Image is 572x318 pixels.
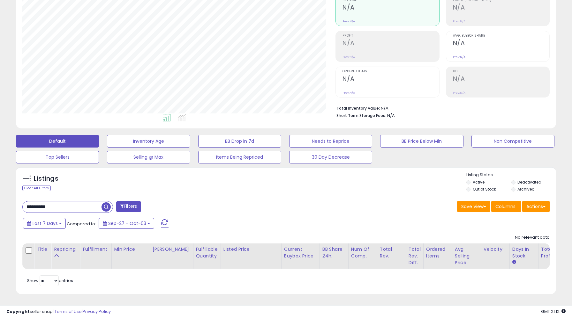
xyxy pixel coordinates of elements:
[453,70,549,73] span: ROI
[541,246,564,259] div: Total Profit
[522,201,550,212] button: Actions
[67,221,96,227] span: Compared to:
[342,4,439,12] h2: N/A
[107,151,190,163] button: Selling @ Max
[342,70,439,73] span: Ordered Items
[351,246,374,259] div: Num of Comp.
[380,246,403,259] div: Total Rev.
[107,135,190,148] button: Inventory Age
[387,112,395,119] span: N/A
[512,246,536,259] div: Days In Stock
[108,220,146,227] span: Sep-27 - Oct-03
[6,309,111,315] div: seller snap | |
[453,40,549,48] h2: N/A
[473,179,485,185] label: Active
[284,246,317,259] div: Current Buybox Price
[336,105,380,111] b: Total Inventory Value:
[515,235,550,241] div: No relevant data
[517,179,541,185] label: Deactivated
[453,55,465,59] small: Prev: N/A
[455,246,478,266] div: Avg Selling Price
[37,246,49,253] div: Title
[55,308,82,314] a: Terms of Use
[473,186,496,192] label: Out of Stock
[336,104,545,112] li: N/A
[54,246,77,253] div: Repricing
[342,55,355,59] small: Prev: N/A
[453,91,465,95] small: Prev: N/A
[322,246,346,259] div: BB Share 24h.
[23,218,66,229] button: Last 7 Days
[22,185,51,191] div: Clear All Filters
[34,174,58,183] h5: Listings
[223,246,279,253] div: Listed Price
[466,172,556,178] p: Listing States:
[198,135,281,148] button: BB Drop in 7d
[453,19,465,23] small: Prev: N/A
[83,246,109,253] div: Fulfillment
[336,113,386,118] b: Short Term Storage Fees:
[453,4,549,12] h2: N/A
[16,135,99,148] button: Default
[289,135,372,148] button: Needs to Reprice
[453,34,549,38] span: Avg. Buybox Share
[33,220,58,227] span: Last 7 Days
[196,246,218,259] div: Fulfillable Quantity
[198,151,281,163] button: Items Being Repriced
[153,246,191,253] div: [PERSON_NAME]
[453,75,549,84] h2: N/A
[114,246,147,253] div: Min Price
[484,246,507,253] div: Velocity
[517,186,535,192] label: Archived
[342,40,439,48] h2: N/A
[495,203,516,210] span: Columns
[426,246,449,259] div: Ordered Items
[6,308,30,314] strong: Copyright
[99,218,154,229] button: Sep-27 - Oct-03
[116,201,141,212] button: Filters
[491,201,521,212] button: Columns
[27,278,73,284] span: Show: entries
[289,151,372,163] button: 30 Day Decrease
[512,259,516,265] small: Days In Stock.
[342,75,439,84] h2: N/A
[16,151,99,163] button: Top Sellers
[342,19,355,23] small: Prev: N/A
[342,91,355,95] small: Prev: N/A
[380,135,463,148] button: BB Price Below Min
[457,201,490,212] button: Save View
[342,34,439,38] span: Profit
[83,308,111,314] a: Privacy Policy
[471,135,554,148] button: Non Competitive
[409,246,421,266] div: Total Rev. Diff.
[541,308,566,314] span: 2025-10-11 21:12 GMT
